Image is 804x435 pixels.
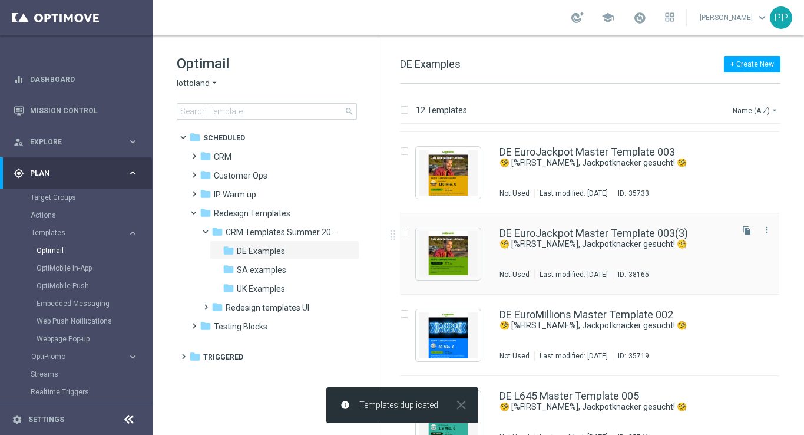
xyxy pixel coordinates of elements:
div: ID: [613,270,649,279]
i: keyboard_arrow_right [127,228,138,239]
div: person_search Explore keyboard_arrow_right [13,137,139,147]
a: Optimail [37,246,123,255]
div: Realtime Triggers [31,383,152,401]
i: folder [200,169,211,181]
i: info [340,400,350,410]
div: OptiMobile In-App [37,259,152,277]
i: gps_fixed [14,168,24,179]
button: gps_fixed Plan keyboard_arrow_right [13,169,139,178]
div: Mission Control [14,95,138,126]
span: Triggered [203,352,243,362]
div: Webpage Pop-up [37,330,152,348]
div: equalizer Dashboard [13,75,139,84]
div: Last modified: [DATE] [535,351,613,361]
i: keyboard_arrow_right [127,351,138,362]
a: Webpage Pop-up [37,334,123,344]
i: folder [200,150,211,162]
div: Last modified: [DATE] [535,189,613,198]
a: DE EuroJackpot Master Template 003(3) [499,228,688,239]
img: 38165.jpeg [419,231,478,277]
div: 🧐 [%FIRST_NAME%], Jackpotknacker gesucht! 🧐 [499,157,730,169]
i: file_copy [742,226,752,235]
div: ID: [613,351,649,361]
div: Not Used [499,189,530,198]
i: folder [200,188,211,200]
a: Actions [31,210,123,220]
div: Last modified: [DATE] [535,270,613,279]
span: Redesign Templates [214,208,290,219]
i: folder [200,320,211,332]
div: Not Used [499,351,530,361]
button: Templates keyboard_arrow_right [31,228,139,238]
a: 🧐 [%FIRST_NAME%], Jackpotknacker gesucht! 🧐 [499,401,703,413]
a: 🧐 [%FIRST_NAME%], Jackpotknacker gesucht! 🧐 [499,320,703,331]
div: Plan [14,168,127,179]
span: CRM Templates Summer 2025 [226,227,337,238]
div: Templates [31,224,152,348]
span: school [601,11,614,24]
span: lottoland [177,78,210,89]
i: folder [200,207,211,219]
span: UK Examples [237,284,285,294]
div: 🧐 [%FIRST_NAME%], Jackpotknacker gesucht! 🧐 [499,401,730,413]
div: 🧐 [%FIRST_NAME%], Jackpotknacker gesucht! 🧐 [499,239,730,250]
i: folder [223,245,234,256]
a: Embedded Messaging [37,299,123,308]
div: 38165 [628,270,649,279]
i: folder [189,351,201,362]
button: Name (A-Z)arrow_drop_down [732,103,780,117]
a: Realtime Triggers [31,387,123,397]
span: Testing Blocks [214,321,267,332]
h1: Optimail [177,54,357,73]
a: OptiMobile In-App [37,263,123,273]
i: folder [189,131,201,143]
i: close [454,397,469,413]
div: ID: [613,189,649,198]
div: Optimail [37,242,152,259]
button: file_copy [739,223,755,238]
a: OptiMobile Push [37,281,123,291]
div: Actions [31,206,152,224]
span: Scheduled [203,133,245,143]
div: 35719 [628,351,649,361]
div: Not Used [499,270,530,279]
div: Mission Control [13,106,139,116]
button: OptiPromo keyboard_arrow_right [31,352,139,361]
i: keyboard_arrow_right [127,167,138,179]
div: OptiPromo [31,348,152,365]
div: Templates [31,229,127,236]
input: Search Template [177,103,357,120]
span: Redesign templates UI [226,302,309,313]
a: Target Groups [31,193,123,202]
span: OptiPromo [31,353,115,360]
span: Plan [30,170,127,177]
button: close [452,400,469,410]
i: person_search [14,137,24,147]
span: Explore [30,139,127,146]
a: DE EuroMillions Master Template 002 [499,309,673,320]
div: Press SPACE to select this row. [388,213,802,295]
a: DE L645 Master Template 005 [499,391,639,401]
img: 35719.jpeg [419,312,478,358]
i: arrow_drop_down [770,106,779,115]
a: 🧐 [%FIRST_NAME%], Jackpotknacker gesucht! 🧐 [499,157,703,169]
a: Web Push Notifications [37,317,123,326]
span: CRM [214,151,231,162]
div: Dashboard [14,64,138,95]
div: Streams [31,365,152,383]
a: Settings [28,416,64,423]
i: settings [12,414,22,425]
div: OptiPromo [31,353,127,360]
button: lottoland arrow_drop_down [177,78,219,89]
i: folder [223,282,234,294]
div: OptiMobile Push [37,277,152,295]
div: 🧐 [%FIRST_NAME%], Jackpotknacker gesucht! 🧐 [499,320,730,331]
span: IP Warm up [214,189,256,200]
div: Press SPACE to select this row. [388,295,802,376]
i: folder [211,301,223,313]
i: more_vert [762,225,772,235]
i: keyboard_arrow_right [127,136,138,147]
